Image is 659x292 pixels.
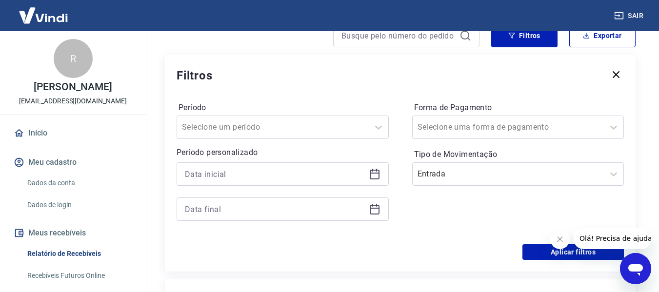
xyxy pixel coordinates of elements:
[550,230,570,249] iframe: Fechar mensagem
[185,167,365,181] input: Data inicial
[185,202,365,216] input: Data final
[612,7,647,25] button: Sair
[19,96,127,106] p: [EMAIL_ADDRESS][DOMAIN_NAME]
[54,39,93,78] div: R
[522,244,624,260] button: Aplicar filtros
[569,24,636,47] button: Exportar
[23,244,134,264] a: Relatório de Recebíveis
[491,24,558,47] button: Filtros
[12,152,134,173] button: Meu cadastro
[574,228,651,249] iframe: Mensagem da empresa
[341,28,456,43] input: Busque pelo número do pedido
[23,195,134,215] a: Dados de login
[414,102,622,114] label: Forma de Pagamento
[179,102,387,114] label: Período
[414,149,622,160] label: Tipo de Movimentação
[6,7,82,15] span: Olá! Precisa de ajuda?
[12,122,134,144] a: Início
[23,173,134,193] a: Dados da conta
[12,222,134,244] button: Meus recebíveis
[177,147,389,158] p: Período personalizado
[23,266,134,286] a: Recebíveis Futuros Online
[177,68,213,83] h5: Filtros
[620,253,651,284] iframe: Botão para abrir a janela de mensagens
[12,0,75,30] img: Vindi
[34,82,112,92] p: [PERSON_NAME]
